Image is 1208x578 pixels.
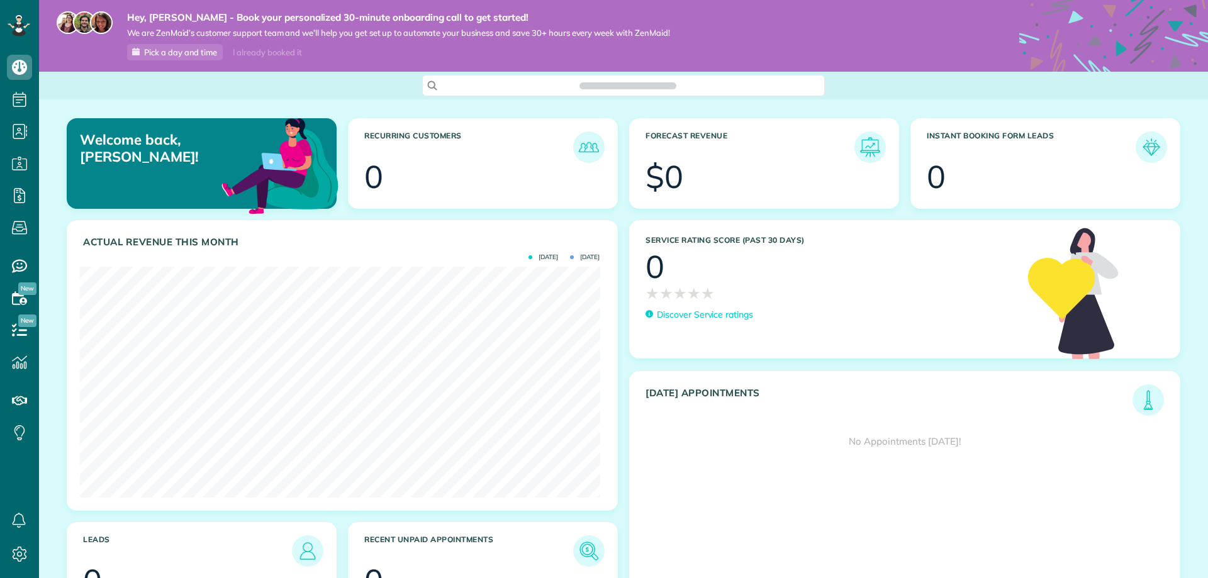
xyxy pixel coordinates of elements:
a: Pick a day and time [127,44,223,60]
h3: Service Rating score (past 30 days) [646,236,1015,245]
img: icon_unpaid_appointments-47b8ce3997adf2238b356f14209ab4cced10bd1f174958f3ca8f1d0dd7fffeee.png [576,538,601,564]
span: ★ [646,282,659,304]
span: ★ [673,282,687,304]
h3: Recent unpaid appointments [364,535,573,567]
div: 0 [364,161,383,192]
h3: [DATE] Appointments [646,387,1132,416]
img: icon_forecast_revenue-8c13a41c7ed35a8dcfafea3cbb826a0462acb37728057bba2d056411b612bbbe.png [858,135,883,160]
h3: Instant Booking Form Leads [927,131,1136,163]
p: Discover Service ratings [657,308,753,321]
img: maria-72a9807cf96188c08ef61303f053569d2e2a8a1cde33d635c8a3ac13582a053d.jpg [57,11,79,34]
img: icon_leads-1bed01f49abd5b7fead27621c3d59655bb73ed531f8eeb49469d10e621d6b896.png [295,538,320,564]
span: New [18,314,36,327]
div: No Appointments [DATE]! [630,416,1180,467]
h3: Leads [83,535,292,567]
span: ★ [701,282,715,304]
div: I already booked it [225,45,309,60]
p: Welcome back, [PERSON_NAME]! [80,131,250,165]
span: Pick a day and time [144,47,217,57]
img: icon_form_leads-04211a6a04a5b2264e4ee56bc0799ec3eb69b7e499cbb523a139df1d13a81ae0.png [1139,135,1164,160]
div: $0 [646,161,683,192]
h3: Recurring Customers [364,131,573,163]
span: New [18,282,36,295]
span: [DATE] [528,254,558,260]
img: michelle-19f622bdf1676172e81f8f8fba1fb50e276960ebfe0243fe18214015130c80e4.jpg [90,11,113,34]
strong: Hey, [PERSON_NAME] - Book your personalized 30-minute onboarding call to get started! [127,11,670,24]
img: dashboard_welcome-42a62b7d889689a78055ac9021e634bf52bae3f8056760290aed330b23ab8690.png [219,104,341,226]
div: 0 [927,161,946,192]
span: ★ [687,282,701,304]
img: icon_recurring_customers-cf858462ba22bcd05b5a5880d41d6543d210077de5bb9ebc9590e49fd87d84ed.png [576,135,601,160]
span: [DATE] [570,254,600,260]
span: ★ [659,282,673,304]
a: Discover Service ratings [646,308,753,321]
span: Search ZenMaid… [592,79,663,92]
img: icon_todays_appointments-901f7ab196bb0bea1936b74009e4eb5ffbc2d2711fa7634e0d609ed5ef32b18b.png [1136,387,1161,413]
h3: Actual Revenue this month [83,236,605,248]
span: We are ZenMaid’s customer support team and we’ll help you get set up to automate your business an... [127,28,670,38]
h3: Forecast Revenue [646,131,854,163]
img: jorge-587dff0eeaa6aab1f244e6dc62b8924c3b6ad411094392a53c71c6c4a576187d.jpg [73,11,96,34]
div: 0 [646,251,664,282]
